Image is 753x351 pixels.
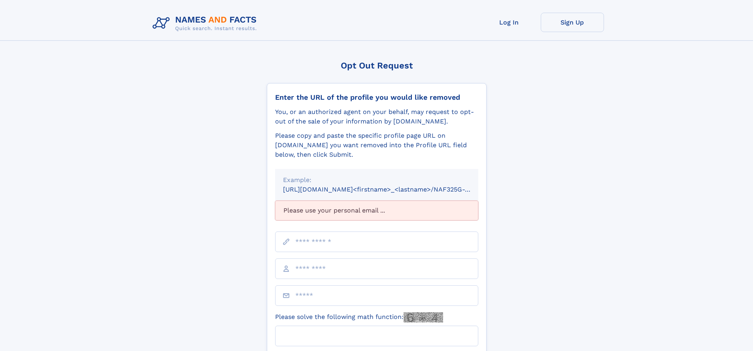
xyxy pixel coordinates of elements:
div: Example: [283,175,470,185]
a: Log In [477,13,541,32]
div: You, or an authorized agent on your behalf, may request to opt-out of the sale of your informatio... [275,107,478,126]
label: Please solve the following math function: [275,312,443,323]
a: Sign Up [541,13,604,32]
small: [URL][DOMAIN_NAME]<firstname>_<lastname>/NAF325G-xxxxxxxx [283,186,493,193]
div: Please use your personal email ... [275,201,478,220]
div: Enter the URL of the profile you would like removed [275,93,478,102]
img: Logo Names and Facts [149,13,263,34]
div: Opt Out Request [267,61,487,70]
div: Please copy and paste the specific profile page URL on [DOMAIN_NAME] you want removed into the Pr... [275,131,478,159]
